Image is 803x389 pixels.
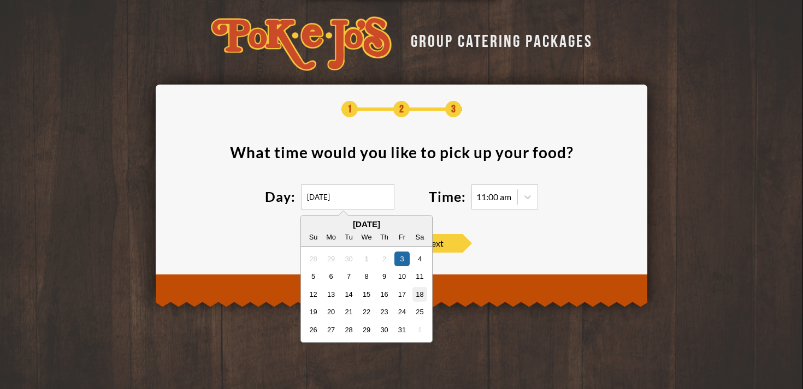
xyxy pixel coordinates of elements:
div: Choose Saturday, October 25th, 2025 [412,304,427,319]
div: Choose Friday, October 3rd, 2025 [394,251,409,266]
label: Day: [265,190,296,204]
div: Choose Monday, October 6th, 2025 [324,269,339,284]
div: Not available Monday, September 29th, 2025 [324,251,339,266]
span: 2 [393,101,410,117]
div: Choose Tuesday, October 21st, 2025 [341,304,356,319]
div: Choose Wednesday, October 8th, 2025 [359,269,374,284]
span: Next [405,234,463,253]
div: month 2025-10 [304,250,428,338]
div: Tu [341,229,356,244]
div: Choose Sunday, October 5th, 2025 [306,269,321,284]
div: Choose Sunday, October 12th, 2025 [306,286,321,301]
img: logo-34603ddf.svg [211,16,392,71]
div: Choose Monday, October 20th, 2025 [324,304,339,319]
div: Choose Tuesday, October 28th, 2025 [341,322,356,337]
div: Choose Monday, October 27th, 2025 [324,322,339,337]
div: Choose Thursday, October 30th, 2025 [377,322,392,337]
label: Time: [429,190,466,204]
div: Choose Thursday, October 23rd, 2025 [377,304,392,319]
div: Choose Friday, October 31st, 2025 [394,322,409,337]
div: Not available Tuesday, September 30th, 2025 [341,251,356,266]
span: 1 [341,101,358,117]
div: Fr [394,229,409,244]
div: Choose Saturday, October 18th, 2025 [412,286,427,301]
div: Not available Wednesday, October 1st, 2025 [359,251,374,266]
div: Choose Monday, October 13th, 2025 [324,286,339,301]
div: Choose Saturday, October 4th, 2025 [412,251,427,266]
div: Sa [412,229,427,244]
div: Su [306,229,321,244]
div: We [359,229,374,244]
div: Choose Tuesday, October 14th, 2025 [341,286,356,301]
div: Th [377,229,392,244]
div: What time would you like to pick up your food ? [230,145,574,160]
div: 11:00 am [476,193,511,201]
div: Choose Friday, October 10th, 2025 [394,269,409,284]
div: Choose Wednesday, October 22nd, 2025 [359,304,374,319]
div: Choose Wednesday, October 29th, 2025 [359,322,374,337]
div: Choose Tuesday, October 7th, 2025 [341,269,356,284]
div: [DATE] [301,220,432,228]
div: Mo [324,229,339,244]
div: GROUP CATERING PACKAGES [403,28,593,50]
div: Not available Saturday, November 1st, 2025 [412,322,427,337]
div: Choose Sunday, October 19th, 2025 [306,304,321,319]
div: Choose Saturday, October 11th, 2025 [412,269,427,284]
div: Choose Sunday, October 26th, 2025 [306,322,321,337]
div: Choose Wednesday, October 15th, 2025 [359,286,374,301]
div: Choose Thursday, October 9th, 2025 [377,269,392,284]
div: Choose Friday, October 24th, 2025 [394,304,409,319]
div: Not available Sunday, September 28th, 2025 [306,251,321,266]
span: 3 [445,101,462,117]
div: Not available Thursday, October 2nd, 2025 [377,251,392,266]
div: Choose Friday, October 17th, 2025 [394,286,409,301]
div: Choose Thursday, October 16th, 2025 [377,286,392,301]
